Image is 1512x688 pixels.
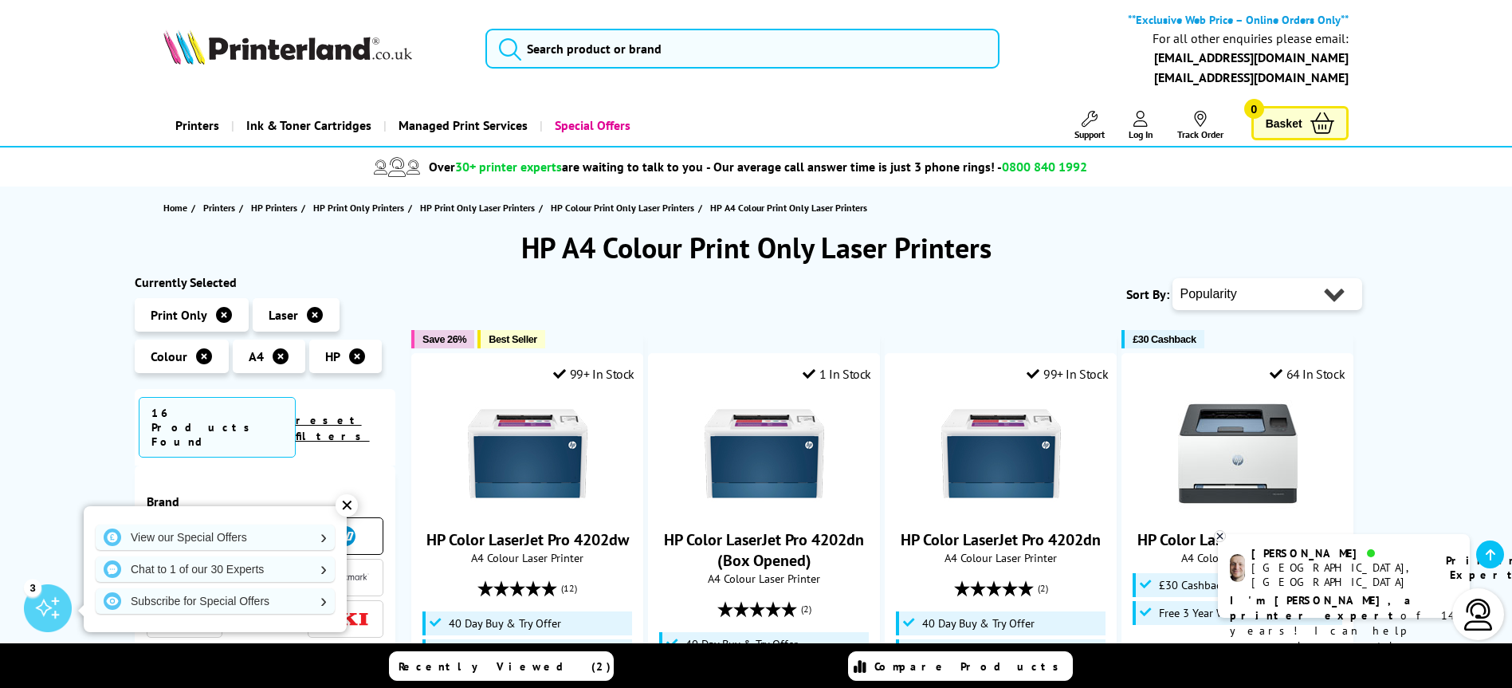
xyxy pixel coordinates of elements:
[803,366,871,382] div: 1 In Stock
[1129,128,1153,140] span: Log In
[422,333,466,345] span: Save 26%
[96,556,335,582] a: Chat to 1 of our 30 Experts
[1152,641,1204,662] span: £163.80
[420,199,535,216] span: HP Print Only Laser Printers
[24,579,41,596] div: 3
[1121,330,1204,348] button: £30 Cashback
[1128,12,1349,27] b: **Exclusive Web Price – Online Orders Only**
[269,307,298,323] span: Laser
[163,29,412,65] img: Printerland Logo
[296,413,370,443] a: reset filters
[1178,501,1298,517] a: HP Color LaserJet Pro 3202dn
[420,199,539,216] a: HP Print Only Laser Printers
[1154,69,1349,85] a: [EMAIL_ADDRESS][DOMAIN_NAME]
[874,659,1067,674] span: Compare Products
[1074,111,1105,140] a: Support
[203,199,235,216] span: Printers
[540,105,642,146] a: Special Offers
[477,330,545,348] button: Best Seller
[485,29,999,69] input: Search product or brand
[710,202,867,214] span: HP A4 Colour Print Only Laser Printers
[1159,579,1227,592] span: £30 Cashback
[426,529,629,550] a: HP Color LaserJet Pro 4202dw
[705,394,824,513] img: HP Color LaserJet Pro 4202dn (Box Opened)
[551,199,698,216] a: HP Colour Print Only Laser Printers
[1027,366,1108,382] div: 99+ In Stock
[1002,159,1087,175] span: 0800 840 1992
[135,274,396,290] div: Currently Selected
[1130,550,1345,565] span: A4 Colour Laser Printer
[251,199,301,216] a: HP Printers
[657,571,871,586] span: A4 Colour Laser Printer
[246,105,371,146] span: Ink & Toner Cartridges
[249,348,264,364] span: A4
[1159,607,1260,619] span: Free 3 Year Warranty
[313,199,404,216] span: HP Print Only Printers
[1463,599,1494,631] img: user-headset-light.svg
[96,525,335,550] a: View our Special Offers
[922,617,1035,630] span: 40 Day Buy & Try Offer
[325,348,340,364] span: HP
[1244,99,1264,119] span: 0
[551,199,694,216] span: HP Colour Print Only Laser Printers
[399,659,611,674] span: Recently Viewed (2)
[848,651,1073,681] a: Compare Products
[163,29,465,68] a: Printerland Logo
[383,105,540,146] a: Managed Print Services
[96,588,335,614] a: Subscribe for Special Offers
[1153,31,1349,46] div: For all other enquiries please email:
[1126,286,1169,302] span: Sort By:
[685,638,798,651] span: 40 Day Buy & Try Offer
[664,529,864,571] a: HP Color LaserJet Pro 4202dn (Box Opened)
[941,394,1061,513] img: HP Color LaserJet Pro 4202dn
[163,105,231,146] a: Printers
[1251,106,1349,140] a: Basket 0
[151,307,207,323] span: Print Only
[1129,111,1153,140] a: Log In
[1251,560,1426,589] div: [GEOGRAPHIC_DATA], [GEOGRAPHIC_DATA]
[1230,593,1416,623] b: I'm [PERSON_NAME], a printer expert
[163,199,191,216] a: Home
[251,199,297,216] span: HP Printers
[147,493,384,509] span: Brand
[706,159,1087,175] span: - Our average call answer time is just 3 phone rings! -
[429,159,703,175] span: Over are waiting to talk to you
[1154,49,1349,65] a: [EMAIL_ADDRESS][DOMAIN_NAME]
[705,501,824,517] a: HP Color LaserJet Pro 4202dn (Box Opened)
[468,501,587,517] a: HP Color LaserJet Pro 4202dw
[151,348,187,364] span: Colour
[1177,111,1223,140] a: Track Order
[336,494,358,517] div: ✕
[389,651,614,681] a: Recently Viewed (2)
[1178,394,1298,513] img: HP Color LaserJet Pro 3202dn
[1230,554,1245,582] img: ashley-livechat.png
[1074,128,1105,140] span: Support
[1038,573,1048,603] span: (2)
[468,394,587,513] img: HP Color LaserJet Pro 4202dw
[135,229,1378,266] h1: HP A4 Colour Print Only Laser Printers
[231,105,383,146] a: Ink & Toner Cartridges
[901,529,1101,550] a: HP Color LaserJet Pro 4202dn
[1133,333,1196,345] span: £30 Cashback
[1251,546,1426,560] div: [PERSON_NAME]
[941,501,1061,517] a: HP Color LaserJet Pro 4202dn
[139,397,296,458] span: 16 Products Found
[801,594,811,624] span: (2)
[455,159,562,175] span: 30+ printer experts
[553,366,634,382] div: 99+ In Stock
[489,333,537,345] span: Best Seller
[1230,593,1458,669] p: of 14 years! I can help you choose the right product
[1270,366,1345,382] div: 64 In Stock
[449,617,561,630] span: 40 Day Buy & Try Offer
[561,573,577,603] span: (12)
[420,550,634,565] span: A4 Colour Laser Printer
[313,199,408,216] a: HP Print Only Printers
[203,199,239,216] a: Printers
[893,550,1108,565] span: A4 Colour Laser Printer
[411,330,474,348] button: Save 26%
[1266,112,1302,134] span: Basket
[1137,529,1337,550] a: HP Color LaserJet Pro 3202dn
